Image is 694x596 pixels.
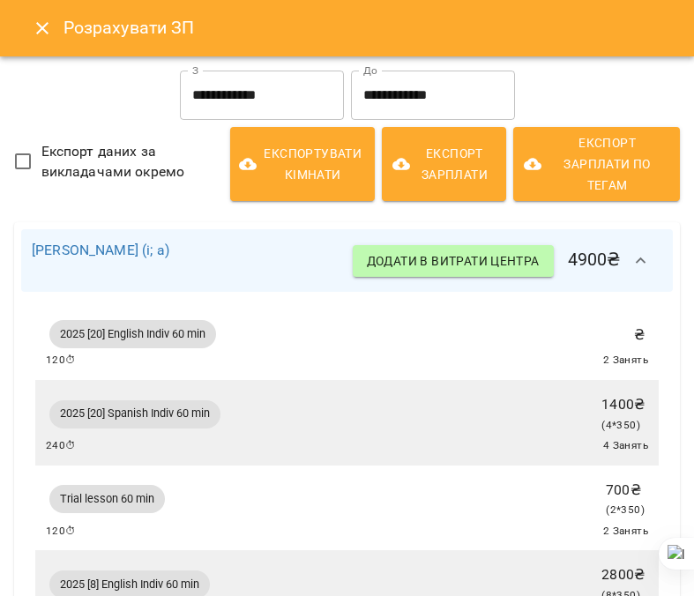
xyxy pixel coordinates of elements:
[49,326,216,342] span: 2025 [20] English Indiv 60 min
[41,141,216,183] span: Експорт даних за викладачами окремо
[603,437,648,455] span: 4 Занять
[382,127,506,201] button: Експорт Зарплати
[230,127,375,201] button: Експортувати кімнати
[513,127,680,201] button: Експорт Зарплати по тегам
[606,503,645,516] span: ( 2 * 350 )
[46,523,77,540] span: 120 ⏱
[634,324,645,346] p: ₴
[244,143,361,185] span: Експортувати кімнати
[32,242,169,258] a: [PERSON_NAME] (і; а)
[46,352,77,369] span: 120 ⏱
[396,143,492,185] span: Експорт Зарплати
[601,564,645,585] p: 2800 ₴
[606,480,645,501] p: 700 ₴
[367,250,540,272] span: Додати в витрати центра
[603,523,648,540] span: 2 Занять
[46,437,77,455] span: 240 ⏱
[49,491,165,507] span: Trial lesson 60 min
[63,14,673,41] h6: Розрахувати ЗП
[601,419,640,431] span: ( 4 * 350 )
[601,394,645,415] p: 1400 ₴
[49,406,220,421] span: 2025 [20] Spanish Indiv 60 min
[353,245,554,277] button: Додати в витрати центра
[353,240,662,282] h6: 4900 ₴
[49,577,210,592] span: 2025 [8] English Indiv 60 min
[527,132,666,196] span: Експорт Зарплати по тегам
[21,7,63,49] button: Close
[603,352,648,369] span: 2 Занять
